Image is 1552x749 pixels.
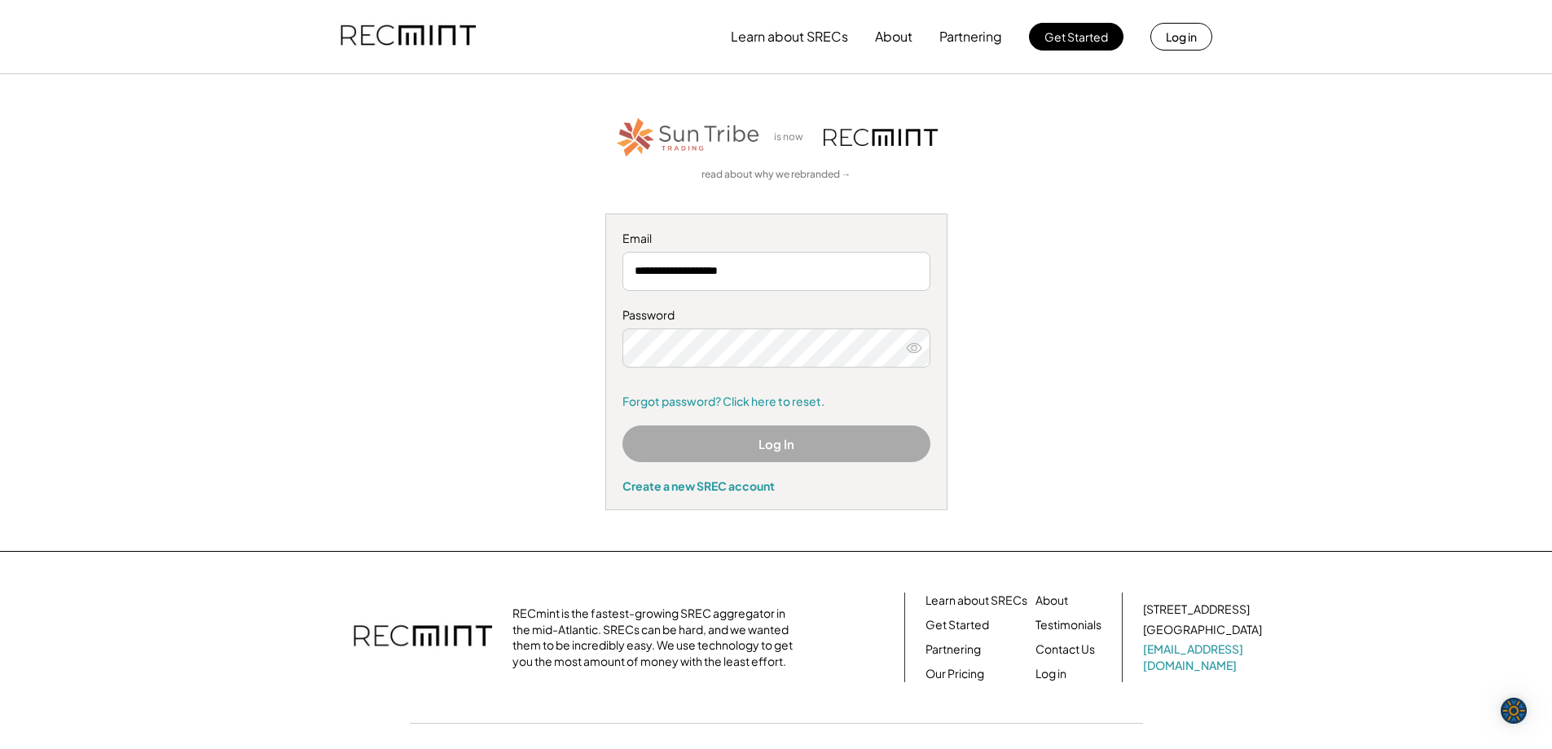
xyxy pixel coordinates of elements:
a: Forgot password? Click here to reset. [622,394,930,410]
a: Get Started [925,617,989,633]
div: RECmint is the fastest-growing SREC aggregator in the mid-Atlantic. SRECs can be hard, and we wan... [512,606,802,669]
div: [STREET_ADDRESS] [1143,601,1250,618]
img: recmint-logotype%403x.png [341,9,476,64]
button: Partnering [939,20,1002,53]
a: read about why we rebranded → [701,168,851,182]
div: is now [770,130,816,144]
a: Log in [1035,666,1066,682]
button: Log in [1150,23,1212,51]
div: Email [622,231,930,247]
button: About [875,20,912,53]
button: Learn about SRECs [731,20,848,53]
img: recmint-logotype%403x.png [824,129,938,146]
a: Partnering [925,641,981,658]
a: Our Pricing [925,666,984,682]
a: Contact Us [1035,641,1095,658]
div: [GEOGRAPHIC_DATA] [1143,622,1262,638]
a: Learn about SRECs [925,593,1027,609]
button: Log In [622,425,930,462]
button: Get Started [1029,23,1123,51]
a: Testimonials [1035,617,1101,633]
div: Password [622,307,930,324]
div: Create a new SREC account [622,478,930,493]
img: STT_Horizontal_Logo%2B-%2BColor.png [615,115,762,160]
a: [EMAIL_ADDRESS][DOMAIN_NAME] [1143,641,1265,673]
img: recmint-logotype%403x.png [354,609,492,666]
a: About [1035,593,1068,609]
